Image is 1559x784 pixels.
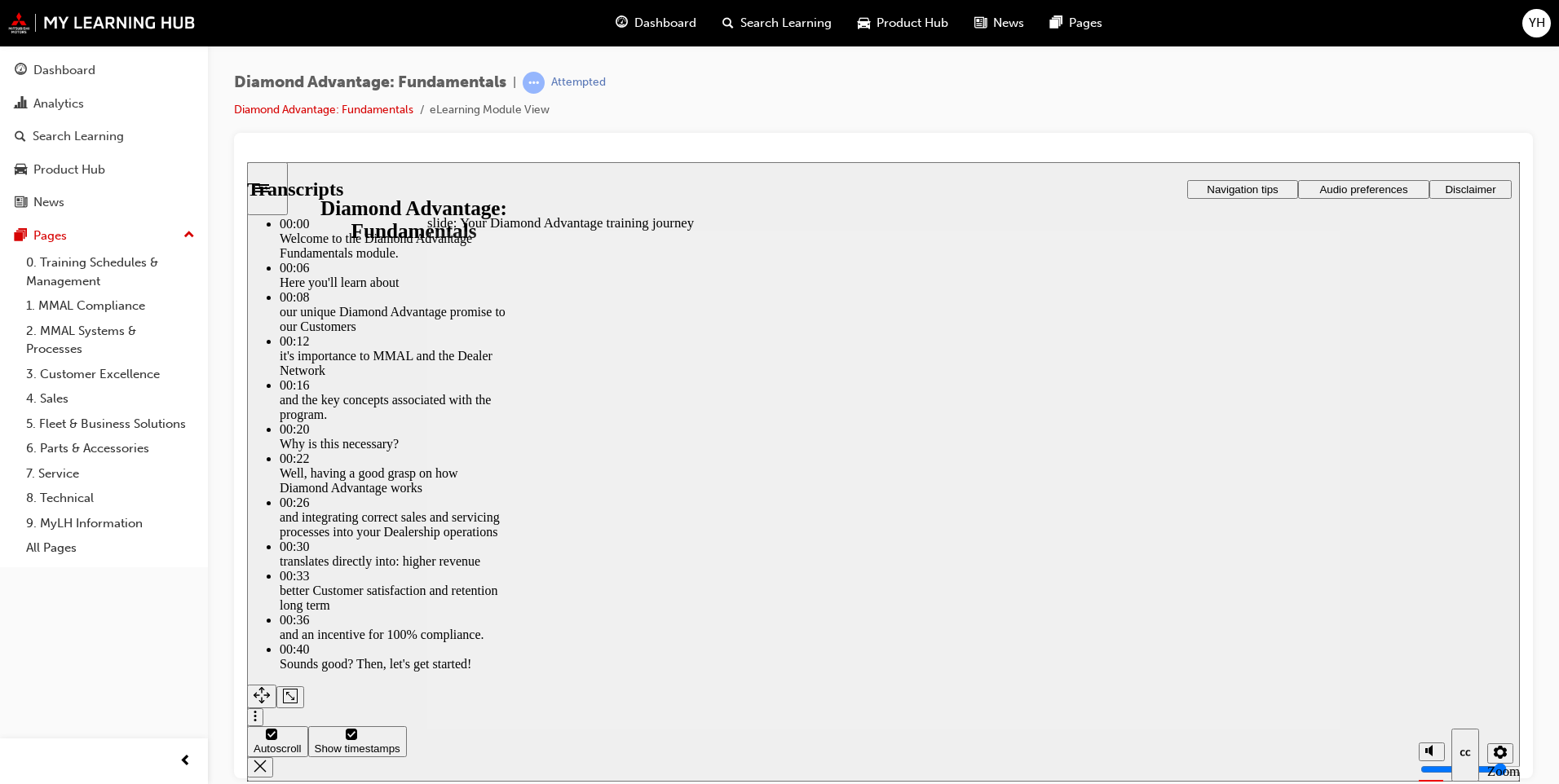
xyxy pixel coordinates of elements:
div: Product Hub [33,161,105,179]
span: car-icon [15,163,27,178]
span: up-icon [183,225,195,246]
a: Search Learning [7,121,201,152]
a: Product Hub [7,155,201,185]
div: Autoscroll [7,580,55,592]
a: 7. Service [20,461,201,487]
span: Dashboard [634,14,696,33]
span: Pages [1069,14,1102,33]
span: guage-icon [616,13,628,33]
button: Pages [7,221,201,251]
span: Search Learning [740,14,832,33]
span: news-icon [974,13,987,33]
span: search-icon [722,13,734,33]
a: news-iconNews [961,7,1037,40]
a: 1. MMAL Compliance [20,293,201,319]
span: pages-icon [1050,13,1062,33]
span: car-icon [858,13,870,33]
div: News [33,193,64,212]
a: 3. Customer Excellence [20,362,201,387]
span: chart-icon [15,97,27,112]
a: 2. MMAL Systems & Processes [20,319,201,362]
a: 6. Parts & Accessories [20,436,201,461]
span: prev-icon [179,751,192,772]
span: News [993,14,1024,33]
a: Analytics [7,89,201,119]
a: News [7,187,201,218]
button: YH [1522,9,1551,37]
span: | [513,73,516,92]
div: Search Learning [33,127,124,146]
a: pages-iconPages [1037,7,1115,40]
span: Diamond Advantage: Fundamentals [234,73,506,92]
div: Analytics [33,95,84,113]
span: Product Hub [877,14,948,33]
div: Pages [33,227,67,245]
a: search-iconSearch Learning [709,7,845,40]
li: eLearning Module View [430,101,550,120]
div: Attempted [551,75,606,90]
a: 4. Sales [20,386,201,412]
span: learningRecordVerb_ATTEMPT-icon [523,72,545,94]
a: car-iconProduct Hub [845,7,961,40]
button: DashboardAnalyticsSearch LearningProduct HubNews [7,52,201,221]
a: Diamond Advantage: Fundamentals [234,103,413,117]
span: news-icon [15,196,27,210]
img: mmal [8,12,196,33]
a: guage-iconDashboard [603,7,709,40]
a: 9. MyLH Information [20,511,201,536]
div: Dashboard [33,61,95,80]
a: All Pages [20,535,201,561]
span: guage-icon [15,64,27,78]
a: Dashboard [7,55,201,86]
span: search-icon [15,130,26,144]
span: YH [1529,14,1545,33]
span: pages-icon [15,229,27,244]
a: 5. Fleet & Business Solutions [20,412,201,437]
a: 0. Training Schedules & Management [20,250,201,293]
a: 8. Technical [20,486,201,511]
div: Show timestamps [68,580,153,592]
